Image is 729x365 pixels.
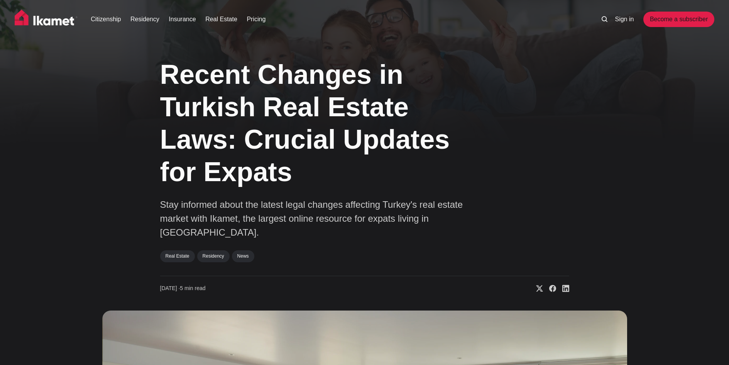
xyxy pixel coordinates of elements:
[91,15,121,24] a: Citizenship
[15,10,78,29] img: Ikamet home
[232,250,254,262] a: News
[556,285,569,292] a: Share on Linkedin
[160,285,206,292] time: 5 min read
[205,15,237,24] a: Real Estate
[530,285,543,292] a: Share on X
[130,15,159,24] a: Residency
[160,250,195,262] a: Real Estate
[160,58,492,188] h1: Recent Changes in Turkish Real Estate Laws: Crucial Updates for Expats
[169,15,196,24] a: Insurance
[543,285,556,292] a: Share on Facebook
[160,285,180,291] span: [DATE] ∙
[643,12,714,27] a: Become a subscriber
[197,250,230,262] a: Residency
[247,15,266,24] a: Pricing
[160,198,469,239] p: Stay informed about the latest legal changes affecting Turkey's real estate market with Ikamet, t...
[615,15,634,24] a: Sign in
